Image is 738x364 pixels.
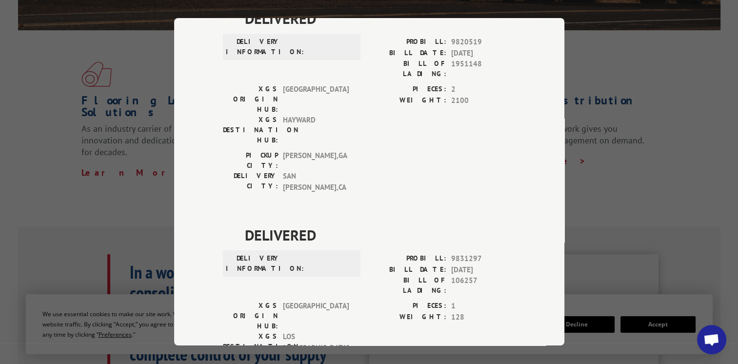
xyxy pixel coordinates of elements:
label: BILL OF LADING: [369,275,446,296]
span: 2 [451,84,516,95]
label: WEIGHT: [369,95,446,106]
label: WEIGHT: [369,312,446,323]
span: 128 [451,312,516,323]
label: PROBILL: [369,37,446,48]
span: 9820519 [451,37,516,48]
span: DELIVERED [245,7,516,29]
label: PICKUP CITY: [223,150,278,171]
label: XGS ORIGIN HUB: [223,84,278,115]
span: HAYWARD [283,115,349,145]
label: BILL DATE: [369,264,446,276]
span: 1951148 [451,59,516,79]
span: 1 [451,301,516,312]
span: 2100 [451,95,516,106]
div: Open chat [697,325,726,354]
label: PROBILL: [369,253,446,264]
label: DELIVERY INFORMATION: [226,253,281,274]
span: SAN [PERSON_NAME] , CA [283,171,349,193]
span: [GEOGRAPHIC_DATA] [283,301,349,331]
span: 106257 [451,275,516,296]
span: DELIVERED [245,224,516,246]
label: PIECES: [369,301,446,312]
label: PIECES: [369,84,446,95]
label: XGS DESTINATION HUB: [223,115,278,145]
span: 9831297 [451,253,516,264]
span: [DATE] [451,264,516,276]
span: [DATE] [451,48,516,59]
label: BILL OF LADING: [369,59,446,79]
label: XGS ORIGIN HUB: [223,301,278,331]
label: DELIVERY INFORMATION: [226,37,281,57]
label: DELIVERY CITY: [223,171,278,193]
label: BILL DATE: [369,48,446,59]
span: [GEOGRAPHIC_DATA] [283,84,349,115]
span: [PERSON_NAME] , GA [283,150,349,171]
